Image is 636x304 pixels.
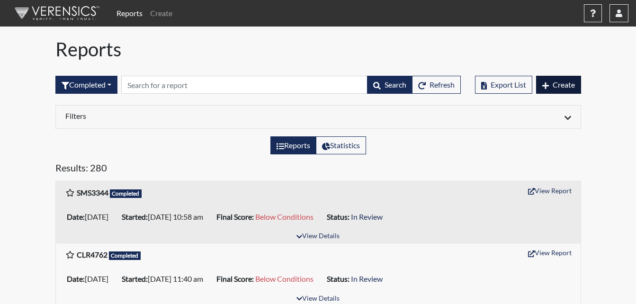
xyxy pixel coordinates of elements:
b: Status: [327,274,349,283]
span: In Review [351,274,383,283]
button: View Details [292,230,344,243]
button: Refresh [412,76,461,94]
span: Completed [110,189,142,198]
li: [DATE] [63,209,118,224]
h5: Results: 280 [55,162,581,177]
b: Final Score: [216,212,254,221]
h6: Filters [65,111,311,120]
a: Reports [113,4,146,23]
b: Started: [122,274,148,283]
label: View the list of reports [270,136,316,154]
span: Refresh [430,80,455,89]
b: Status: [327,212,349,221]
button: View Report [524,245,576,260]
span: Below Conditions [255,212,314,221]
li: [DATE] 10:58 am [118,209,213,224]
b: SMS3344 [77,188,108,197]
b: CLR4762 [77,250,107,259]
li: [DATE] [63,271,118,286]
button: Export List [475,76,532,94]
button: Create [536,76,581,94]
b: Final Score: [216,274,254,283]
input: Search by Registration ID, Interview Number, or Investigation Name. [121,76,367,94]
button: View Report [524,183,576,198]
span: Below Conditions [255,274,314,283]
span: Create [553,80,575,89]
span: Completed [109,251,141,260]
b: Started: [122,212,148,221]
label: View statistics about completed interviews [316,136,366,154]
span: In Review [351,212,383,221]
h1: Reports [55,38,581,61]
span: Export List [491,80,526,89]
div: Click to expand/collapse filters [58,111,578,123]
div: Filter by interview status [55,76,117,94]
button: Completed [55,76,117,94]
a: Create [146,4,176,23]
span: Search [385,80,406,89]
li: [DATE] 11:40 am [118,271,213,286]
b: Date: [67,212,85,221]
b: Date: [67,274,85,283]
button: Search [367,76,412,94]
